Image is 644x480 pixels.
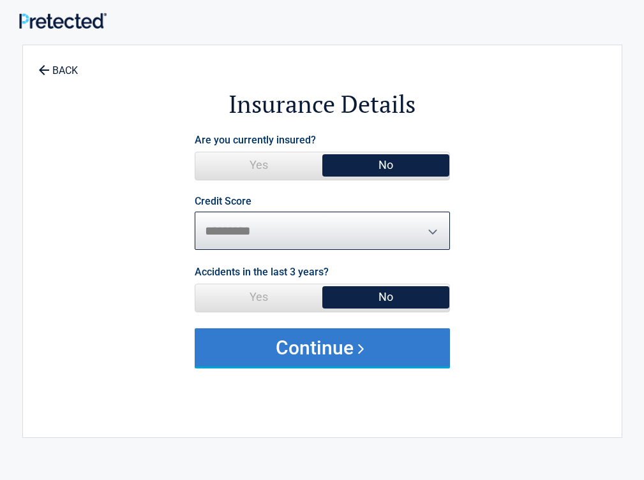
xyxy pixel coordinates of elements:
h2: Insurance Details [93,88,551,120]
label: Credit Score [195,196,251,207]
label: Are you currently insured? [195,131,316,149]
span: No [322,152,449,178]
img: Main Logo [19,13,107,29]
span: Yes [195,284,322,310]
label: Accidents in the last 3 years? [195,263,329,280]
span: Yes [195,152,322,178]
span: No [322,284,449,310]
a: BACK [36,54,80,76]
button: Continue [195,328,450,367]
